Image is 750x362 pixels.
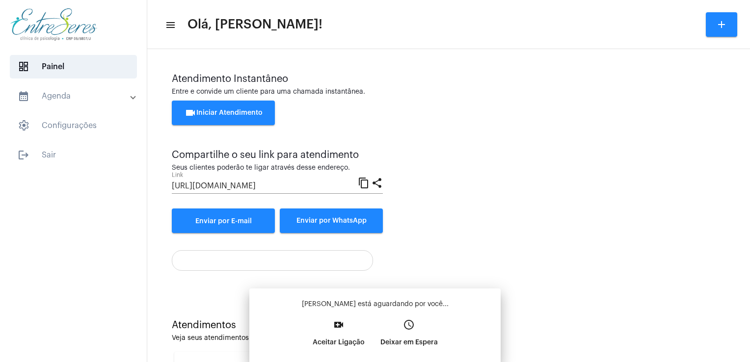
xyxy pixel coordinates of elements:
[18,61,29,73] span: sidenav icon
[371,177,383,188] mat-icon: share
[10,55,137,78] span: Painel
[257,299,493,309] p: [PERSON_NAME] está aguardando por você...
[10,143,137,167] span: Sair
[10,114,137,137] span: Configurações
[185,107,196,119] mat-icon: videocam
[296,217,367,224] span: Enviar por WhatsApp
[18,90,131,102] mat-panel-title: Agenda
[172,150,383,160] div: Compartilhe o seu link para atendimento
[305,316,373,358] button: Aceitar Ligação
[185,109,263,116] span: Iniciar Atendimento
[172,88,725,96] div: Entre e convide um cliente para uma chamada instantânea.
[333,319,345,331] mat-icon: video_call
[18,149,29,161] mat-icon: sidenav icon
[172,320,725,331] div: Atendimentos
[373,316,446,358] button: Deixar em Espera
[313,334,365,351] p: Aceitar Ligação
[18,120,29,131] span: sidenav icon
[172,335,725,342] div: Veja seus atendimentos em aberto.
[358,177,370,188] mat-icon: content_copy
[172,74,725,84] div: Atendimento Instantâneo
[716,19,727,30] mat-icon: add
[165,19,175,31] mat-icon: sidenav icon
[403,319,415,331] mat-icon: access_time
[18,90,29,102] mat-icon: sidenav icon
[172,164,383,172] div: Seus clientes poderão te ligar através desse endereço.
[187,17,322,32] span: Olá, [PERSON_NAME]!
[195,218,252,225] span: Enviar por E-mail
[8,5,100,44] img: aa27006a-a7e4-c883-abf8-315c10fe6841.png
[380,334,438,351] p: Deixar em Espera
